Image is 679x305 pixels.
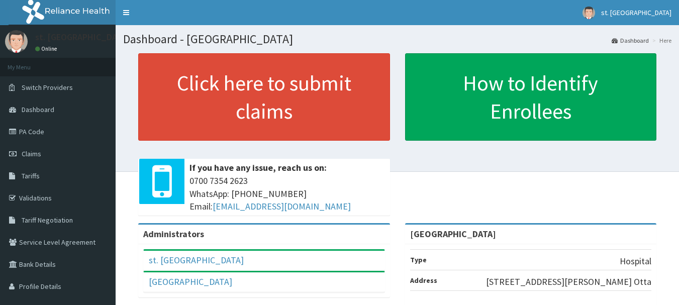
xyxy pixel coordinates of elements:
a: Dashboard [612,36,649,45]
strong: [GEOGRAPHIC_DATA] [410,228,496,240]
p: [STREET_ADDRESS][PERSON_NAME] Otta [486,275,651,288]
span: Switch Providers [22,83,73,92]
span: st. [GEOGRAPHIC_DATA] [601,8,671,17]
li: Here [650,36,671,45]
span: Claims [22,149,41,158]
img: User Image [583,7,595,19]
span: 0700 7354 2623 WhatsApp: [PHONE_NUMBER] Email: [189,174,385,213]
b: Address [410,276,437,285]
b: Type [410,255,427,264]
span: Dashboard [22,105,54,114]
p: Hospital [620,255,651,268]
span: Tariffs [22,171,40,180]
a: st. [GEOGRAPHIC_DATA] [149,254,244,266]
a: Online [35,45,59,52]
b: Administrators [143,228,204,240]
b: If you have any issue, reach us on: [189,162,327,173]
a: How to Identify Enrollees [405,53,657,141]
a: [EMAIL_ADDRESS][DOMAIN_NAME] [213,200,351,212]
a: Click here to submit claims [138,53,390,141]
p: st. [GEOGRAPHIC_DATA] [35,33,130,42]
h1: Dashboard - [GEOGRAPHIC_DATA] [123,33,671,46]
span: Tariff Negotiation [22,216,73,225]
img: User Image [5,30,28,53]
a: [GEOGRAPHIC_DATA] [149,276,232,287]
